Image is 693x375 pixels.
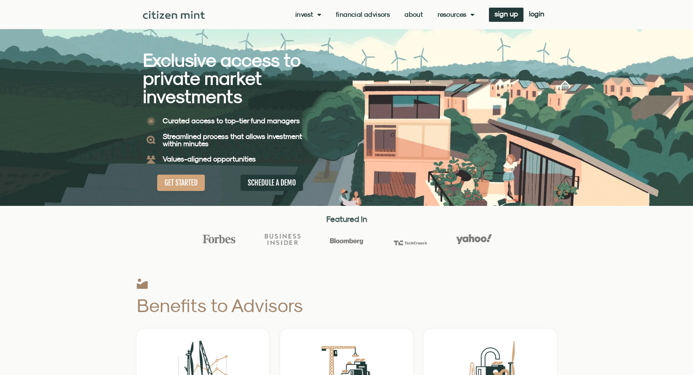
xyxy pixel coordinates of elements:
[163,116,300,125] b: Curated access to top-tier fund managers
[248,178,296,187] span: SCHEDULE A DEMO
[143,51,321,105] h2: Exclusive access to private market investments
[143,11,205,19] img: Citizen Mint
[523,8,550,22] a: login
[157,175,205,191] a: GET STARTED
[489,8,523,22] a: sign up
[336,11,390,18] a: Financial Advisors
[295,11,321,18] a: Invest
[326,214,367,224] strong: Featured In
[201,234,237,244] img: Forbes Logo
[494,11,518,16] span: sign up
[240,175,303,191] a: SCHEDULE A DEMO
[137,296,411,315] h2: Benefits to Advisors
[405,11,423,18] a: About
[295,11,474,18] nav: Menu
[438,11,474,18] a: Resources
[164,178,198,187] span: GET STARTED
[163,132,302,148] b: Streamlined process that allows investment within minutes
[163,155,256,163] b: Values-aligned opportunities
[529,11,544,16] span: login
